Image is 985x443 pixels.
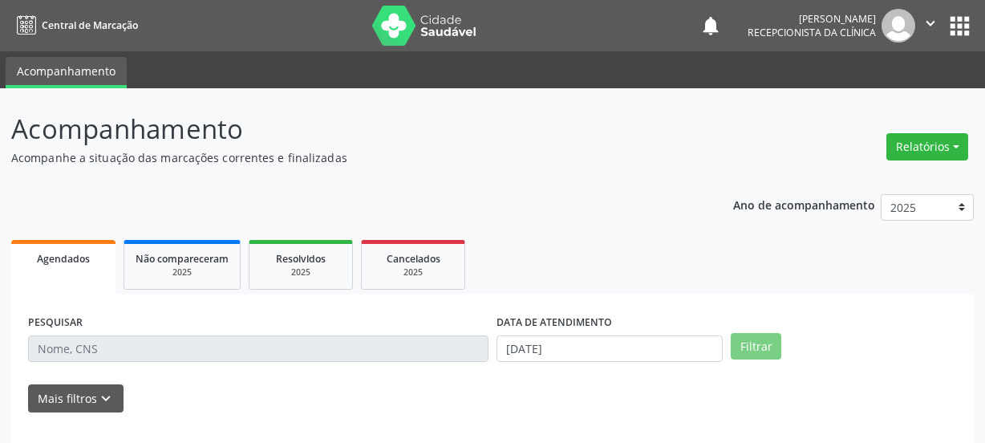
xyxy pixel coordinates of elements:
i:  [922,14,939,32]
div: [PERSON_NAME] [748,12,876,26]
label: PESQUISAR [28,311,83,335]
button:  [915,9,946,43]
button: notifications [699,14,722,37]
div: 2025 [373,266,453,278]
span: Resolvidos [276,252,326,266]
div: 2025 [261,266,341,278]
span: Agendados [37,252,90,266]
button: apps [946,12,974,40]
img: img [882,9,915,43]
div: 2025 [136,266,229,278]
button: Mais filtroskeyboard_arrow_down [28,384,124,413]
p: Acompanhamento [11,109,685,149]
input: Selecione um intervalo [497,335,723,363]
button: Filtrar [731,333,781,360]
a: Acompanhamento [6,57,127,88]
span: Não compareceram [136,252,229,266]
p: Acompanhe a situação das marcações correntes e finalizadas [11,149,685,166]
span: Recepcionista da clínica [748,26,876,39]
input: Nome, CNS [28,335,488,363]
p: Ano de acompanhamento [733,194,875,214]
i: keyboard_arrow_down [97,390,115,408]
label: DATA DE ATENDIMENTO [497,311,612,335]
button: Relatórios [886,133,968,161]
a: Central de Marcação [11,12,138,39]
span: Central de Marcação [42,18,138,32]
span: Cancelados [387,252,440,266]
